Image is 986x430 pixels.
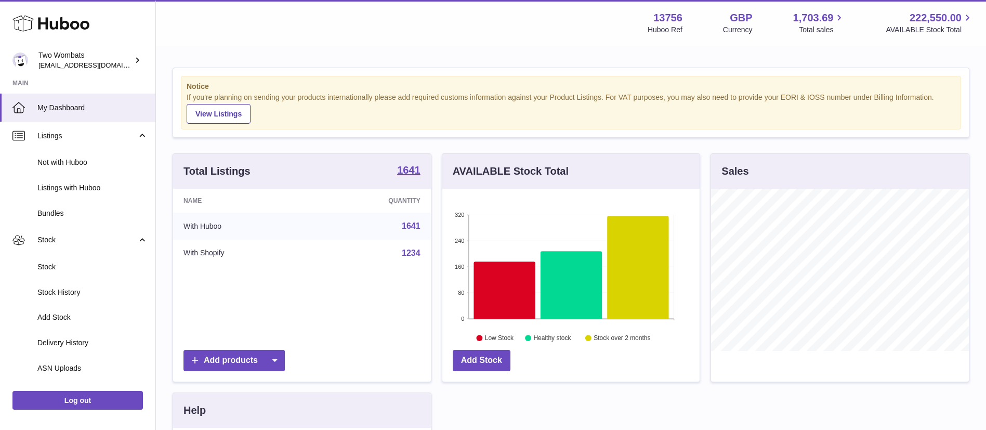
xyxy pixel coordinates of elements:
[187,93,955,124] div: If you're planning on sending your products internationally please add required customs informati...
[173,189,312,213] th: Name
[312,189,430,213] th: Quantity
[38,61,153,69] span: [EMAIL_ADDRESS][DOMAIN_NAME]
[187,82,955,92] strong: Notice
[886,11,974,35] a: 222,550.00 AVAILABLE Stock Total
[653,11,682,25] strong: 13756
[37,312,148,322] span: Add Stock
[37,183,148,193] span: Listings with Huboo
[402,249,420,257] a: 1234
[37,131,137,141] span: Listings
[37,338,148,348] span: Delivery History
[37,288,148,297] span: Stock History
[485,334,514,342] text: Low Stock
[37,363,148,373] span: ASN Uploads
[183,350,285,371] a: Add products
[910,11,962,25] span: 222,550.00
[183,403,206,418] h3: Help
[461,316,464,322] text: 0
[183,164,251,178] h3: Total Listings
[453,164,569,178] h3: AVAILABLE Stock Total
[37,103,148,113] span: My Dashboard
[793,11,834,25] span: 1,703.69
[37,158,148,167] span: Not with Huboo
[38,50,132,70] div: Two Wombats
[173,213,312,240] td: With Huboo
[37,262,148,272] span: Stock
[730,11,752,25] strong: GBP
[799,25,845,35] span: Total sales
[12,391,143,410] a: Log out
[455,212,464,218] text: 320
[37,209,148,218] span: Bundles
[173,240,312,267] td: With Shopify
[533,334,571,342] text: Healthy stock
[648,25,682,35] div: Huboo Ref
[453,350,510,371] a: Add Stock
[723,25,753,35] div: Currency
[458,290,464,296] text: 80
[455,238,464,244] text: 240
[187,104,251,124] a: View Listings
[12,53,28,68] img: internalAdmin-13756@internal.huboo.com
[402,221,420,230] a: 1641
[37,235,137,245] span: Stock
[397,165,420,175] strong: 1641
[594,334,650,342] text: Stock over 2 months
[721,164,748,178] h3: Sales
[793,11,846,35] a: 1,703.69 Total sales
[886,25,974,35] span: AVAILABLE Stock Total
[455,264,464,270] text: 160
[397,165,420,177] a: 1641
